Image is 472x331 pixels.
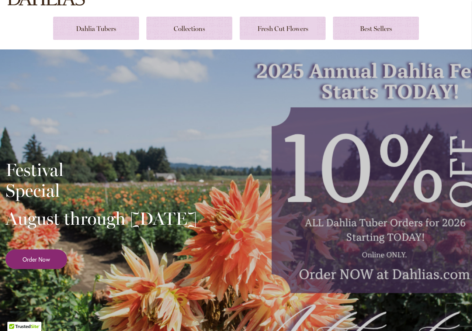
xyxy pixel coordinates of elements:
span: Order Now [22,255,50,263]
a: Order Now [6,249,67,269]
h2: Festival Special [6,159,197,201]
h2: August through [DATE] [6,208,197,229]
